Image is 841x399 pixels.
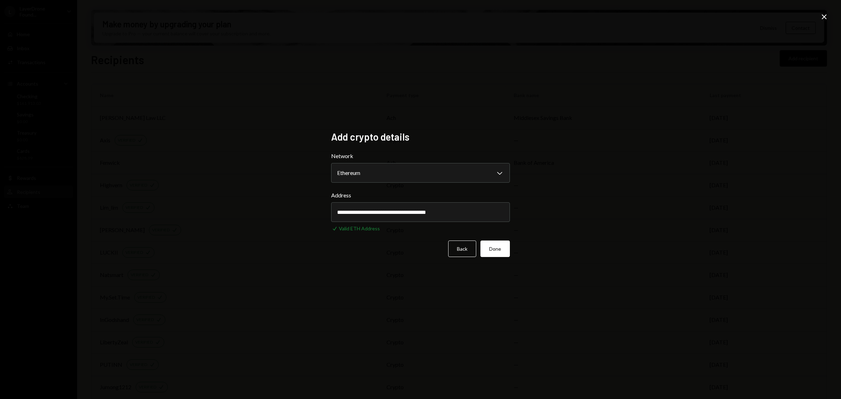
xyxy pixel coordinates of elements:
label: Address [331,191,510,199]
div: Valid ETH Address [339,225,380,232]
label: Network [331,152,510,160]
button: Network [331,163,510,183]
button: Done [480,241,510,257]
h2: Add crypto details [331,130,510,144]
button: Back [448,241,476,257]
